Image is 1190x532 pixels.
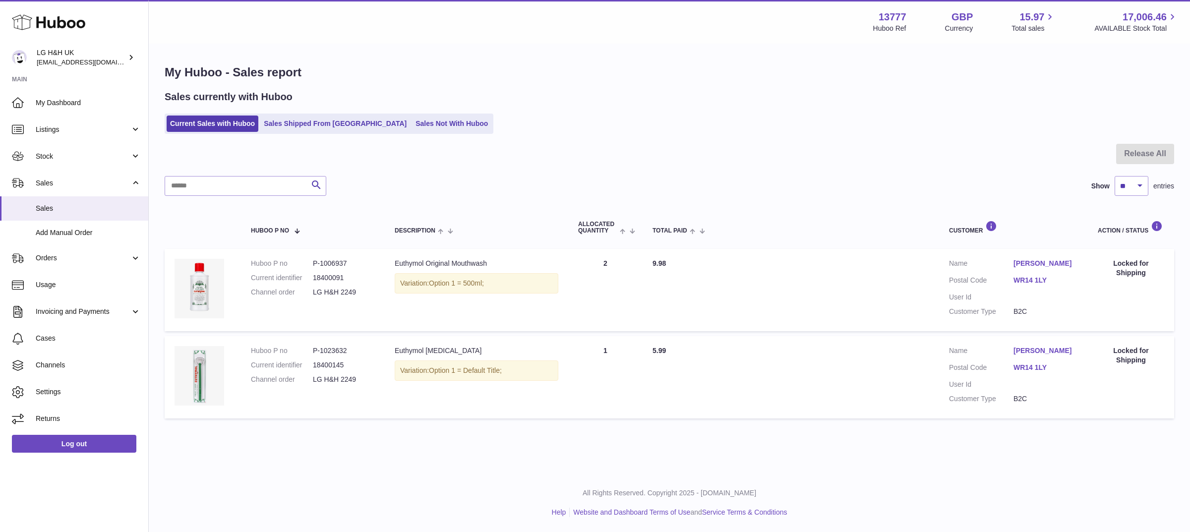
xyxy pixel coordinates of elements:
div: Locked for Shipping [1098,259,1164,278]
div: Euthymol Original Mouthwash [395,259,558,268]
span: Settings [36,387,141,397]
span: Orders [36,253,130,263]
span: 9.98 [653,259,666,267]
strong: GBP [952,10,973,24]
a: WR14 1LY [1013,276,1078,285]
dt: Postal Code [949,363,1013,375]
dt: Current identifier [251,360,313,370]
dt: Channel order [251,288,313,297]
span: Description [395,228,435,234]
div: Action / Status [1098,221,1164,234]
dd: 18400145 [313,360,375,370]
span: Total sales [1011,24,1056,33]
img: Euthymol_Tongue_Cleaner-Image-4.webp [175,346,224,406]
span: Cases [36,334,141,343]
span: Total paid [653,228,687,234]
img: Euthymol-Original-Mouthwash-500ml.webp [175,259,224,318]
dt: Current identifier [251,273,313,283]
dt: Name [949,259,1013,271]
span: Usage [36,280,141,290]
a: WR14 1LY [1013,363,1078,372]
div: Customer [949,221,1078,234]
span: entries [1153,181,1174,191]
a: Sales Not With Huboo [412,116,491,132]
a: [PERSON_NAME] [1013,259,1078,268]
dt: Channel order [251,375,313,384]
a: Service Terms & Conditions [702,508,787,516]
div: Currency [945,24,973,33]
img: veechen@lghnh.co.uk [12,50,27,65]
span: Returns [36,414,141,423]
li: and [570,508,787,517]
dt: Huboo P no [251,259,313,268]
a: Current Sales with Huboo [167,116,258,132]
span: Stock [36,152,130,161]
dt: Name [949,346,1013,358]
dt: Huboo P no [251,346,313,355]
h2: Sales currently with Huboo [165,90,293,104]
dt: User Id [949,293,1013,302]
dt: Customer Type [949,394,1013,404]
span: Channels [36,360,141,370]
a: 17,006.46 AVAILABLE Stock Total [1094,10,1178,33]
span: 5.99 [653,347,666,355]
strong: 13777 [879,10,906,24]
td: 1 [568,336,643,418]
div: Euthymol [MEDICAL_DATA] [395,346,558,355]
span: Option 1 = 500ml; [429,279,484,287]
span: Sales [36,204,141,213]
span: Listings [36,125,130,134]
dd: B2C [1013,307,1078,316]
span: [EMAIL_ADDRESS][DOMAIN_NAME] [37,58,146,66]
dt: Customer Type [949,307,1013,316]
span: AVAILABLE Stock Total [1094,24,1178,33]
p: All Rights Reserved. Copyright 2025 - [DOMAIN_NAME] [157,488,1182,498]
span: ALLOCATED Quantity [578,221,617,234]
td: 2 [568,249,643,331]
dd: P-1023632 [313,346,375,355]
div: LG H&H UK [37,48,126,67]
a: 15.97 Total sales [1011,10,1056,33]
a: Help [552,508,566,516]
span: Add Manual Order [36,228,141,237]
div: Locked for Shipping [1098,346,1164,365]
dd: B2C [1013,394,1078,404]
a: [PERSON_NAME] [1013,346,1078,355]
div: Variation: [395,273,558,294]
label: Show [1091,181,1110,191]
span: My Dashboard [36,98,141,108]
span: Invoicing and Payments [36,307,130,316]
dd: 18400091 [313,273,375,283]
a: Sales Shipped From [GEOGRAPHIC_DATA] [260,116,410,132]
span: 17,006.46 [1123,10,1167,24]
h1: My Huboo - Sales report [165,64,1174,80]
span: Huboo P no [251,228,289,234]
div: Variation: [395,360,558,381]
a: Website and Dashboard Terms of Use [573,508,690,516]
dt: Postal Code [949,276,1013,288]
span: Sales [36,178,130,188]
dd: LG H&H 2249 [313,375,375,384]
dd: LG H&H 2249 [313,288,375,297]
span: 15.97 [1019,10,1044,24]
dt: User Id [949,380,1013,389]
div: Huboo Ref [873,24,906,33]
dd: P-1006937 [313,259,375,268]
span: Option 1 = Default Title; [429,366,502,374]
a: Log out [12,435,136,453]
